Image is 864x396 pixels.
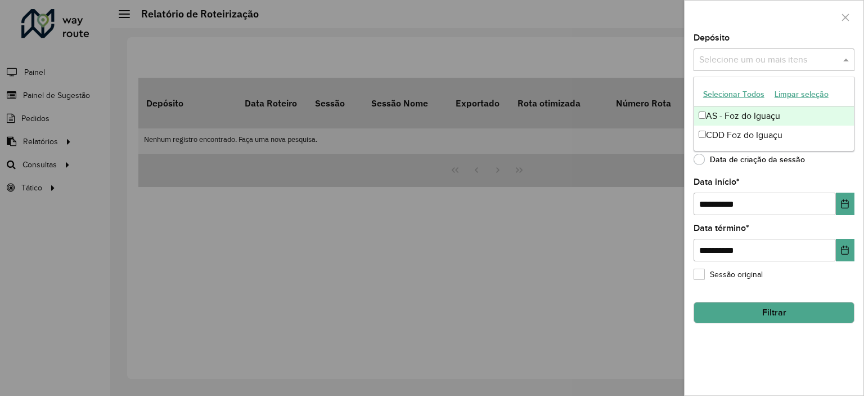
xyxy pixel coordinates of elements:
[694,175,740,189] label: Data início
[694,302,854,323] button: Filtrar
[836,193,854,215] button: Choose Date
[694,154,805,165] label: Data de criação da sessão
[694,126,854,145] div: CDD Foz do Iguaçu
[769,86,834,103] button: Limpar seleção
[694,269,763,281] label: Sessão original
[694,221,749,235] label: Data término
[694,31,730,45] label: Depósito
[698,86,769,103] button: Selecionar Todos
[694,77,854,152] ng-dropdown-panel: Options list
[836,239,854,261] button: Choose Date
[694,106,854,126] div: AS - Foz do Iguaçu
